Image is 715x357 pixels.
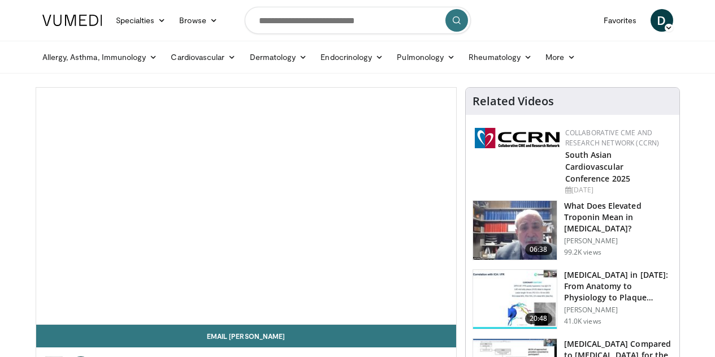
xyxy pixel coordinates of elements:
a: Email [PERSON_NAME] [36,325,456,347]
h4: Related Videos [473,94,554,108]
span: 20:48 [525,313,552,324]
img: 98daf78a-1d22-4ebe-927e-10afe95ffd94.150x105_q85_crop-smart_upscale.jpg [473,201,557,260]
img: a04ee3ba-8487-4636-b0fb-5e8d268f3737.png.150x105_q85_autocrop_double_scale_upscale_version-0.2.png [475,128,560,148]
video-js: Video Player [36,88,456,325]
a: Favorites [597,9,644,32]
a: 06:38 What Does Elevated Troponin Mean in [MEDICAL_DATA]? [PERSON_NAME] 99.2K views [473,200,673,260]
h3: What Does Elevated Troponin Mean in [MEDICAL_DATA]? [564,200,673,234]
span: 06:38 [525,244,552,255]
img: 823da73b-7a00-425d-bb7f-45c8b03b10c3.150x105_q85_crop-smart_upscale.jpg [473,270,557,329]
a: 20:48 [MEDICAL_DATA] in [DATE]: From Anatomy to Physiology to Plaque Burden and … [PERSON_NAME] 4... [473,269,673,329]
a: Endocrinology [314,46,390,68]
a: Cardiovascular [164,46,242,68]
a: Specialties [109,9,173,32]
a: Browse [172,9,224,32]
h3: [MEDICAL_DATA] in [DATE]: From Anatomy to Physiology to Plaque Burden and … [564,269,673,303]
div: [DATE] [565,185,670,195]
a: More [539,46,582,68]
p: [PERSON_NAME] [564,236,673,246]
a: Collaborative CME and Research Network (CCRN) [565,128,660,148]
p: 41.0K views [564,317,601,326]
a: South Asian Cardiovascular Conference 2025 [565,149,631,184]
a: Dermatology [243,46,314,68]
p: 99.2K views [564,248,601,257]
a: Rheumatology [462,46,539,68]
a: Allergy, Asthma, Immunology [36,46,164,68]
img: VuMedi Logo [42,15,102,26]
input: Search topics, interventions [245,7,471,34]
p: [PERSON_NAME] [564,306,673,315]
a: D [651,9,673,32]
a: Pulmonology [390,46,462,68]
